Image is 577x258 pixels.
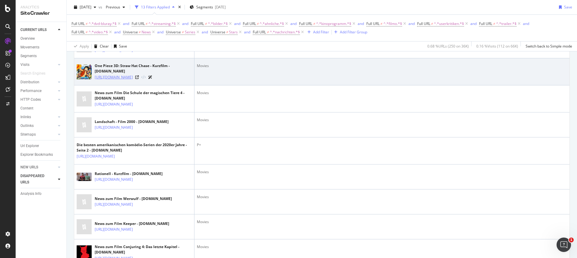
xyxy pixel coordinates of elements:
[20,10,62,17] div: SiteCrawler
[20,27,56,33] a: CURRENT URLS
[187,2,228,12] button: Segments[DATE]
[358,21,364,26] button: and
[20,131,56,138] a: Sitemaps
[72,41,89,51] button: Apply
[80,5,91,10] span: 2025 Aug. 4th
[89,28,108,36] span: ^.*video.*$
[72,2,99,12] button: [DATE]
[111,41,127,51] button: Save
[476,44,518,49] div: 0.16 % Visits ( 112 on 66K )
[95,171,163,177] div: Rationell - Kurzfilm - [DOMAIN_NAME]
[20,173,56,186] a: DISAPPEARED URLS
[95,63,192,74] div: One Piece 3D: Straw Hat Chase - Kurzfilm - [DOMAIN_NAME]
[20,88,41,94] div: Performance
[196,5,213,10] span: Segments
[95,101,133,107] a: [URL][DOMAIN_NAME]
[20,143,62,149] a: Url Explorer
[427,44,469,49] div: 0.68 % URLs ( 250 on 36K )
[267,29,269,35] span: ≠
[20,114,56,120] a: Inlinks
[185,28,195,36] span: Series
[20,105,62,112] a: Content
[95,201,133,207] a: [URL][DOMAIN_NAME]
[197,169,567,175] div: Movies
[205,21,207,26] span: ≠
[20,143,39,149] div: Url Explorer
[496,20,517,28] span: ^.*trailer.*$
[95,196,172,201] div: News zum Film Werwulf - [DOMAIN_NAME]
[157,29,163,35] div: and
[135,75,139,79] a: Visit Online Page
[20,164,56,170] a: NEW URLS
[20,44,39,51] div: Movements
[408,21,415,26] button: and
[20,114,31,120] div: Inlinks
[182,21,188,26] button: and
[77,217,92,237] img: main image
[523,21,529,26] button: and
[100,44,109,49] div: Clear
[479,21,492,26] span: Full URL
[257,21,259,26] span: ≠
[139,29,141,35] span: ≠
[470,21,477,26] button: and
[20,79,56,85] a: Distribution
[123,21,129,26] button: and
[77,142,192,153] div: Die besten amerikanischen komödie-Serien der 2020er Jahre - Seite 2 - [DOMAIN_NAME]
[177,4,182,10] div: times
[20,44,62,51] a: Movements
[20,191,41,197] div: Analysis Info
[20,173,51,186] div: DISAPPEARED URLS
[148,20,176,28] span: ^.*streaming.*$
[80,44,89,49] div: Apply
[197,90,567,96] div: Movies
[290,21,297,26] div: and
[523,41,572,51] button: Switch back to Simple mode
[20,131,36,138] div: Sitemaps
[569,238,574,242] span: 1
[142,28,151,36] span: News
[95,177,133,183] a: [URL][DOMAIN_NAME]
[20,53,37,59] div: Segments
[316,20,351,28] span: ^.*kinoprogramm.*$
[95,124,133,131] a: [URL][DOMAIN_NAME]
[434,20,464,28] span: ^.*userkritiken.*$
[20,35,35,42] div: Overview
[133,2,177,12] button: 13 Filters Applied
[92,41,109,51] button: Clear
[72,21,85,26] span: Full URL
[270,28,300,36] span: ^.*nachrichten.*$
[234,21,240,26] div: and
[72,29,85,35] span: Full URL
[132,21,145,26] span: Full URL
[20,164,38,170] div: NEW URLS
[197,63,567,69] div: Movies
[77,153,115,159] a: [URL][DOMAIN_NAME]
[332,29,367,36] button: Add Filter Group
[305,29,329,36] button: Add Filter
[77,192,92,212] img: main image
[95,226,133,232] a: [URL][DOMAIN_NAME]
[564,5,572,10] div: Save
[182,29,184,35] span: ≠
[20,70,45,77] div: Search Engines
[77,89,92,109] img: main image
[20,97,56,103] a: HTTP Codes
[20,62,29,68] div: Visits
[215,5,226,10] div: [DATE]
[557,238,571,252] iframe: Intercom live chat
[20,123,56,129] a: Outlinks
[197,117,567,123] div: Movies
[244,29,250,35] button: and
[95,244,192,255] div: News zum Film Conjuring 4: Das letzte Kapitel - [DOMAIN_NAME]
[197,219,567,225] div: Movies
[77,115,92,135] img: main image
[103,5,120,10] span: Previous
[114,29,121,35] button: and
